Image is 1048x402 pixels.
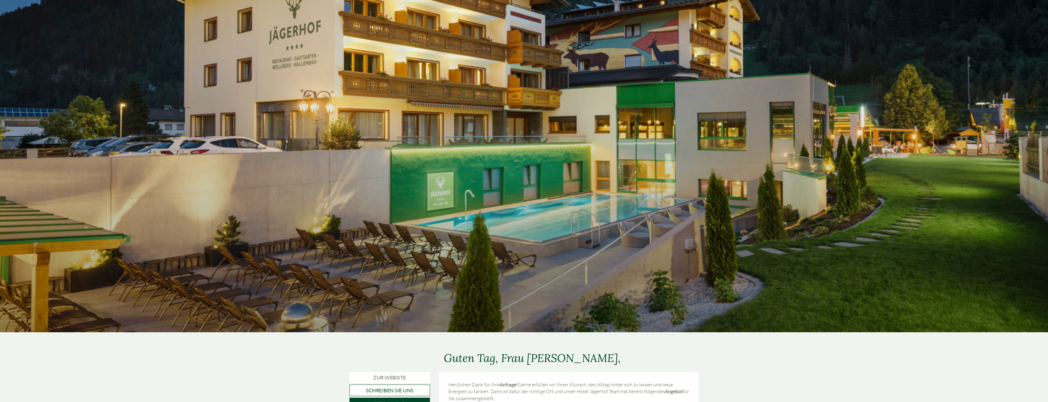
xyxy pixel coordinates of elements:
strong: Angebot [665,388,683,394]
h1: Guten Tag, Frau [PERSON_NAME], [444,352,621,364]
strong: Anfrage! [500,382,518,388]
a: Schreiben Sie uns [349,385,430,396]
a: Zur Website [349,372,430,383]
